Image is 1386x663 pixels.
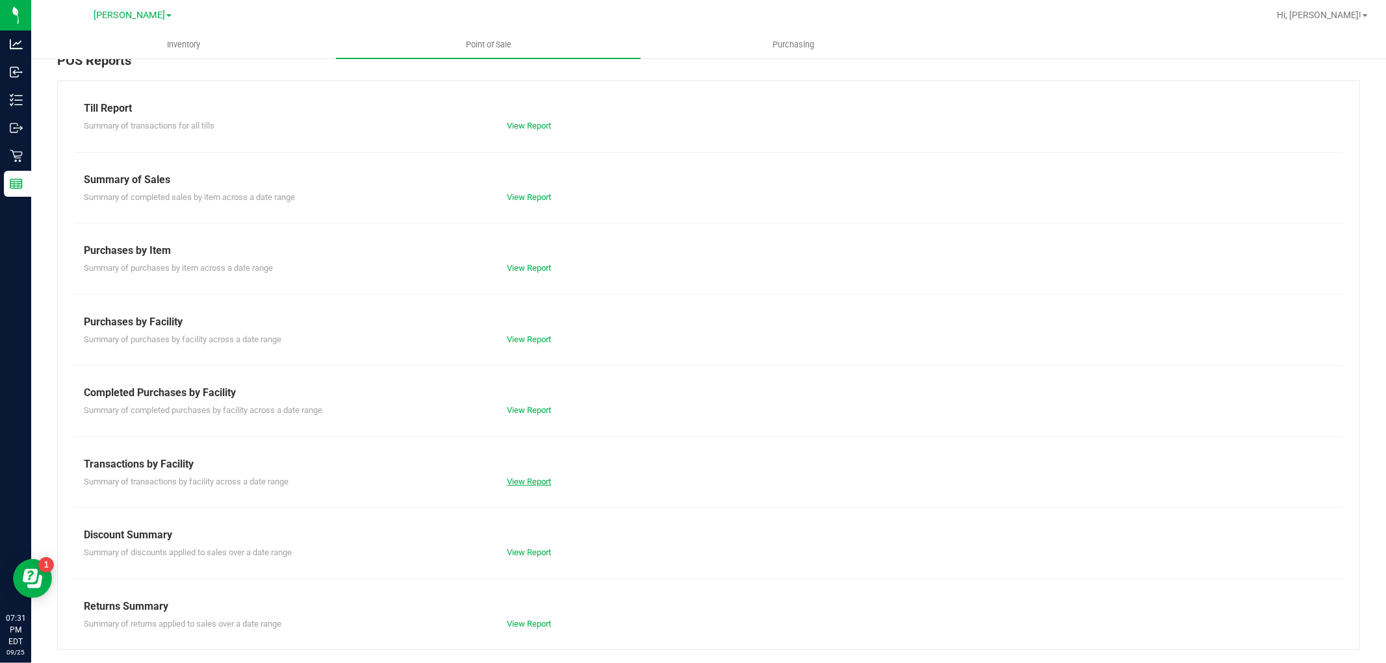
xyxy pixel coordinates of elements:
[84,477,289,486] span: Summary of transactions by facility across a date range
[6,647,25,657] p: 09/25
[10,149,23,162] inline-svg: Retail
[57,51,1360,81] div: POS Reports
[84,527,1333,543] div: Discount Summary
[84,243,1333,258] div: Purchases by Item
[149,39,218,51] span: Inventory
[84,192,295,202] span: Summary of completed sales by item across a date range
[10,177,23,190] inline-svg: Reports
[1277,10,1361,20] span: Hi, [PERSON_NAME]!
[507,263,551,273] a: View Report
[641,31,945,58] a: Purchasing
[84,457,1333,472] div: Transactions by Facility
[84,314,1333,330] div: Purchases by Facility
[31,31,336,58] a: Inventory
[10,38,23,51] inline-svg: Analytics
[38,557,54,573] iframe: Resource center unread badge
[448,39,529,51] span: Point of Sale
[10,121,23,134] inline-svg: Outbound
[507,477,551,486] a: View Report
[84,121,214,131] span: Summary of transactions for all tills
[84,385,1333,401] div: Completed Purchases by Facility
[507,619,551,629] a: View Report
[507,121,551,131] a: View Report
[507,405,551,415] a: View Report
[6,612,25,647] p: 07:31 PM EDT
[507,547,551,557] a: View Report
[84,172,1333,188] div: Summary of Sales
[84,599,1333,614] div: Returns Summary
[336,31,641,58] a: Point of Sale
[84,547,292,557] span: Summary of discounts applied to sales over a date range
[507,192,551,202] a: View Report
[13,559,52,598] iframe: Resource center
[84,405,322,415] span: Summary of completed purchases by facility across a date range
[84,619,281,629] span: Summary of returns applied to sales over a date range
[10,94,23,106] inline-svg: Inventory
[84,334,281,344] span: Summary of purchases by facility across a date range
[755,39,832,51] span: Purchasing
[84,263,273,273] span: Summary of purchases by item across a date range
[10,66,23,79] inline-svg: Inbound
[84,101,1333,116] div: Till Report
[94,10,165,21] span: [PERSON_NAME]
[507,334,551,344] a: View Report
